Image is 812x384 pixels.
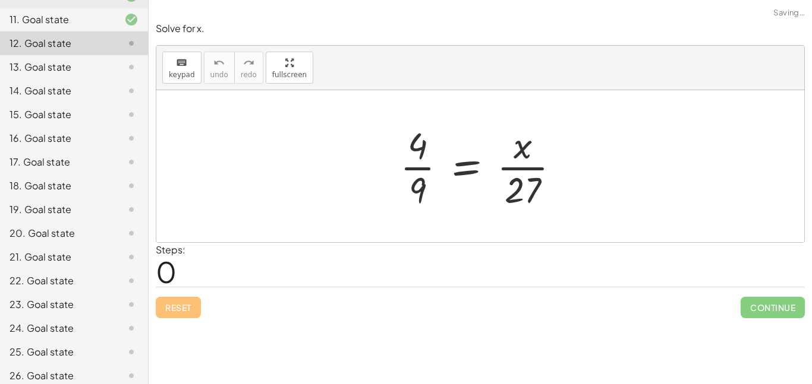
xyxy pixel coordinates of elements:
label: Steps: [156,243,185,256]
div: 16. Goal state [10,131,105,145]
i: Task not started. [124,107,139,122]
i: Task not started. [124,36,139,50]
p: Solve for x. [156,22,805,36]
i: Task not started. [124,60,139,74]
div: 25. Goal state [10,345,105,359]
i: Task not started. [124,131,139,145]
span: Saving… [773,7,805,19]
i: Task not started. [124,345,139,359]
button: redoredo [234,52,263,84]
div: 26. Goal state [10,369,105,383]
span: keypad [169,71,195,79]
button: fullscreen [266,52,313,84]
div: 19. Goal state [10,202,105,217]
span: undo [210,71,228,79]
i: Task not started. [124,274,139,288]
div: 13. Goal state [10,60,105,74]
i: Task not started. [124,226,139,240]
span: 0 [156,253,177,290]
i: redo [243,56,254,70]
button: keyboardkeypad [162,52,202,84]
button: undoundo [204,52,235,84]
div: 24. Goal state [10,321,105,335]
i: undo [213,56,225,70]
i: Task not started. [124,369,139,383]
i: Task not started. [124,321,139,335]
i: Task not started. [124,250,139,264]
i: Task not started. [124,202,139,217]
i: Task not started. [124,84,139,98]
div: 22. Goal state [10,274,105,288]
div: 12. Goal state [10,36,105,50]
div: 20. Goal state [10,226,105,240]
div: 14. Goal state [10,84,105,98]
div: 17. Goal state [10,155,105,169]
div: 21. Goal state [10,250,105,264]
div: 18. Goal state [10,179,105,193]
span: redo [241,71,257,79]
div: 11. Goal state [10,12,105,27]
i: Task not started. [124,155,139,169]
div: 23. Goal state [10,297,105,312]
i: Task not started. [124,179,139,193]
div: 15. Goal state [10,107,105,122]
i: Task finished and correct. [124,12,139,27]
span: fullscreen [272,71,307,79]
i: keyboard [176,56,187,70]
i: Task not started. [124,297,139,312]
